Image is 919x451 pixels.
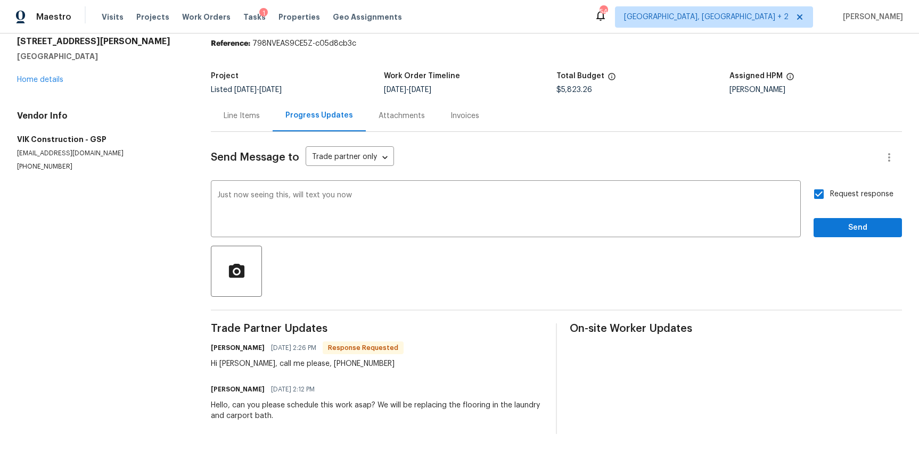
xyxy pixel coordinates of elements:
a: Home details [17,76,63,83]
h5: Total Budget [556,72,604,80]
span: Response Requested [324,343,403,353]
h4: Vendor Info [17,111,185,121]
div: Hello, can you please schedule this work asap? We will be replacing the flooring in the laundry a... [211,400,543,421]
div: Attachments [379,111,425,121]
span: [DATE] [384,86,406,94]
span: Properties [278,12,320,22]
span: On-site Worker Updates [570,323,902,334]
span: - [234,86,282,94]
div: Hi [PERSON_NAME], call me please, [PHONE_NUMBER] [211,358,404,369]
span: Tasks [243,13,266,21]
span: [DATE] [234,86,257,94]
p: [EMAIL_ADDRESS][DOMAIN_NAME] [17,149,185,158]
span: [DATE] [259,86,282,94]
span: [GEOGRAPHIC_DATA], [GEOGRAPHIC_DATA] + 2 [624,12,789,22]
span: - [384,86,431,94]
div: 798NVEAS9CE5Z-c05d8cb3c [211,38,902,49]
h5: Project [211,72,239,80]
div: Invoices [450,111,479,121]
h5: Assigned HPM [729,72,783,80]
span: Send [822,221,893,235]
span: [DATE] [409,86,431,94]
h2: [STREET_ADDRESS][PERSON_NAME] [17,36,185,47]
div: Trade partner only [306,149,394,166]
span: $5,823.26 [556,86,592,94]
span: [DATE] 2:26 PM [271,343,316,353]
span: Projects [136,12,169,22]
div: Line Items [224,111,260,121]
h5: Work Order Timeline [384,72,460,80]
b: Reference: [211,40,250,47]
div: [PERSON_NAME] [729,86,902,94]
div: Progress Updates [285,110,353,121]
div: 1 [259,8,268,19]
div: 54 [600,6,607,17]
span: Visits [102,12,124,22]
span: Geo Assignments [333,12,402,22]
span: Request response [830,189,893,200]
p: [PHONE_NUMBER] [17,162,185,171]
span: Work Orders [182,12,231,22]
span: Send Message to [211,152,299,163]
h5: VIK Construction - GSP [17,134,185,145]
span: [PERSON_NAME] [839,12,903,22]
span: [DATE] 2:12 PM [271,384,315,395]
h6: [PERSON_NAME] [211,384,265,395]
span: The hpm assigned to this work order. [786,72,794,86]
h5: [GEOGRAPHIC_DATA] [17,51,185,62]
span: Listed [211,86,282,94]
button: Send [814,218,902,238]
h6: [PERSON_NAME] [211,343,265,353]
span: Trade Partner Updates [211,323,543,334]
textarea: Just now seeing this, will text you now [217,191,794,229]
span: Maestro [36,12,71,22]
span: The total cost of line items that have been proposed by Opendoor. This sum includes line items th... [608,72,616,86]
